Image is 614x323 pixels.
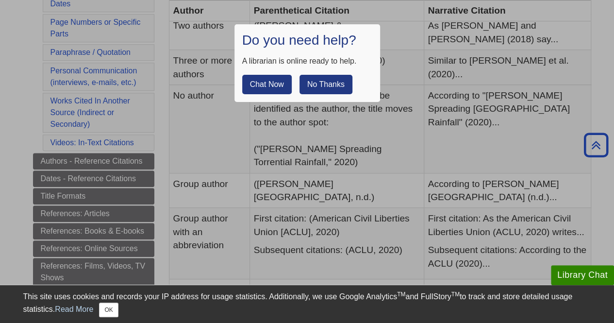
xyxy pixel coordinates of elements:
div: This site uses cookies and records your IP address for usage statistics. Additionally, we use Goo... [23,291,591,317]
a: Read More [55,305,93,313]
button: Library Chat [551,265,614,285]
h1: Do you need help? [242,32,372,49]
sup: TM [397,291,405,298]
button: No Thanks [299,75,352,94]
sup: TM [451,291,460,298]
div: A librarian is online ready to help. [242,55,372,67]
button: Chat Now [242,75,292,94]
button: Close [99,303,118,317]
